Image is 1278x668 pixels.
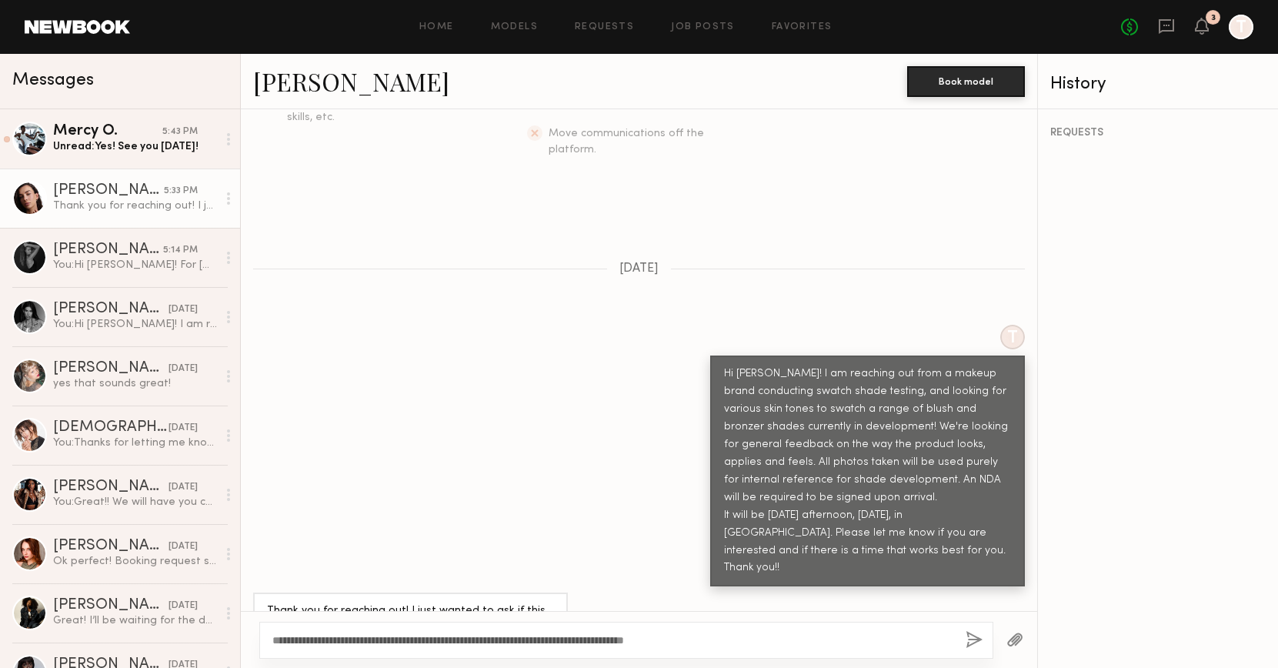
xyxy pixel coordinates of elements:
[53,361,169,376] div: [PERSON_NAME]
[772,22,833,32] a: Favorites
[53,539,169,554] div: [PERSON_NAME]
[164,184,198,199] div: 5:33 PM
[169,362,198,376] div: [DATE]
[619,262,659,276] span: [DATE]
[53,479,169,495] div: [PERSON_NAME]
[1050,128,1266,139] div: REQUESTS
[907,74,1025,87] a: Book model
[53,302,169,317] div: [PERSON_NAME]
[169,480,198,495] div: [DATE]
[53,139,217,154] div: Unread: Yes! See you [DATE]!
[169,539,198,554] div: [DATE]
[53,258,217,272] div: You: Hi [PERSON_NAME]! For [DATE] test we only need about 30 minutes of your time, but we would p...
[12,72,94,89] span: Messages
[549,129,704,155] span: Move communications off the platform.
[53,436,217,450] div: You: Thanks for letting me know! Please let me know if you're interested in this and would like u...
[53,317,217,332] div: You: Hi [PERSON_NAME]! I am reaching out from a makeup brand conducting swatch shade testing, and...
[267,603,554,638] div: Thank you for reaching out! I just wanted to ask if this opportunity is paid?
[169,599,198,613] div: [DATE]
[253,65,449,98] a: [PERSON_NAME]
[671,22,735,32] a: Job Posts
[53,199,217,213] div: Thank you for reaching out! I just wanted to ask if this opportunity is paid?
[53,124,162,139] div: Mercy O.
[491,22,538,32] a: Models
[53,242,163,258] div: [PERSON_NAME]
[1229,15,1253,39] a: T
[53,598,169,613] div: [PERSON_NAME]
[53,613,217,628] div: Great! I’ll be waiting for the details. Thank you
[1211,14,1216,22] div: 3
[53,554,217,569] div: Ok perfect! Booking request says 11:45, would you like me to arrive then instead of 12? ☺️
[907,66,1025,97] button: Book model
[169,421,198,436] div: [DATE]
[53,495,217,509] div: You: Great!! We will have you come in at 1:15pm [DATE]! I'll send over the booking now to confirm...
[53,183,164,199] div: [PERSON_NAME]
[163,243,198,258] div: 5:14 PM
[162,125,198,139] div: 5:43 PM
[53,376,217,391] div: yes that sounds great!
[575,22,634,32] a: Requests
[1050,75,1266,93] div: History
[724,366,1011,577] div: Hi [PERSON_NAME]! I am reaching out from a makeup brand conducting swatch shade testing, and look...
[419,22,454,32] a: Home
[53,420,169,436] div: [DEMOGRAPHIC_DATA][PERSON_NAME]
[169,302,198,317] div: [DATE]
